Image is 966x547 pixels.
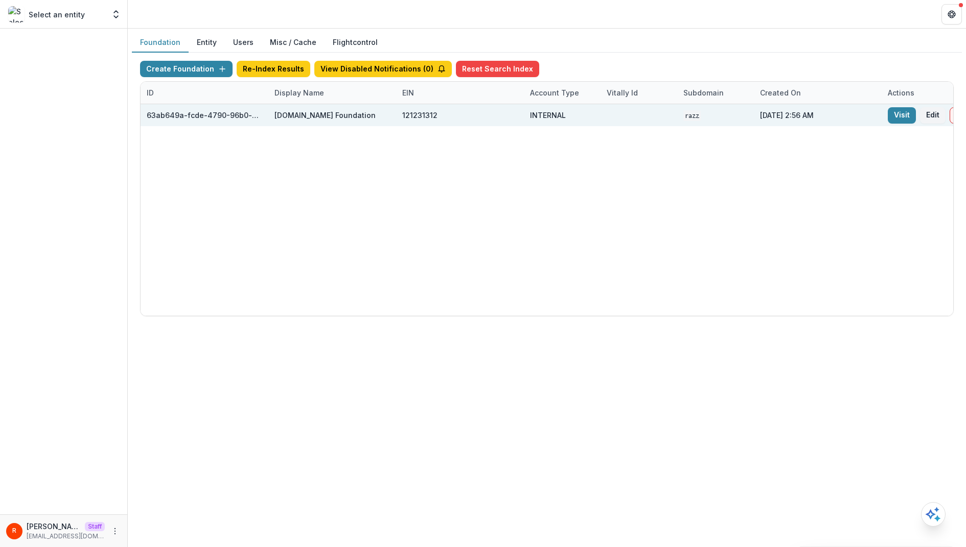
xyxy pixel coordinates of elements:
div: Raj [12,528,16,534]
div: EIN [396,87,420,98]
div: Created on [754,82,882,104]
p: Staff [85,522,105,531]
div: EIN [396,82,524,104]
div: Account Type [524,87,585,98]
div: [DOMAIN_NAME] Foundation [274,110,376,121]
p: [PERSON_NAME] [27,521,81,532]
button: View Disabled Notifications (0) [314,61,452,77]
div: INTERNAL [530,110,566,121]
p: Select an entity [29,9,85,20]
div: Vitally Id [601,87,644,98]
button: Open entity switcher [109,4,123,25]
button: More [109,525,121,537]
button: Edit [920,107,946,124]
button: Re-Index Results [237,61,310,77]
div: Display Name [268,87,330,98]
div: Subdomain [677,82,754,104]
div: 63ab649a-fcde-4790-96b0-a13ca2ed4427 [147,110,262,121]
div: Vitally Id [601,82,677,104]
button: Users [225,33,262,53]
a: Visit [888,107,916,124]
div: Created on [754,87,807,98]
button: Get Help [941,4,962,25]
div: [DATE] 2:56 AM [754,104,882,126]
div: ID [141,87,160,98]
div: 121231312 [402,110,438,121]
div: ID [141,82,268,104]
button: Foundation [132,33,189,53]
p: [EMAIL_ADDRESS][DOMAIN_NAME] [27,532,105,541]
button: Open AI Assistant [921,502,946,527]
div: Display Name [268,82,396,104]
button: Delete Foundation [950,107,966,124]
a: Flightcontrol [333,37,378,47]
button: Misc / Cache [262,33,325,53]
div: Actions [882,87,921,98]
button: Create Foundation [140,61,233,77]
div: Account Type [524,82,601,104]
button: Entity [189,33,225,53]
img: Select an entity [8,6,25,22]
div: Subdomain [677,87,730,98]
button: Reset Search Index [456,61,539,77]
code: razz [683,110,701,121]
